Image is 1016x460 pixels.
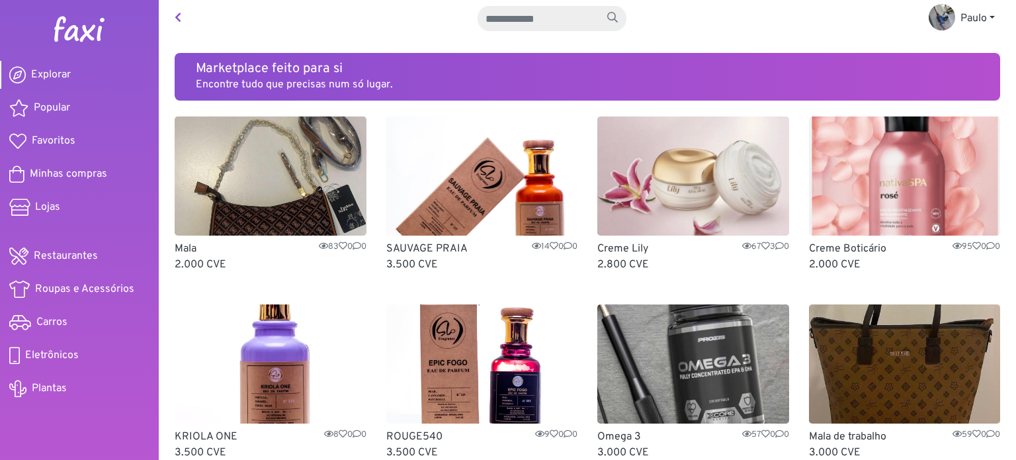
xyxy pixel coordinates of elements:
[36,314,67,330] span: Carros
[175,429,366,445] p: KRIOLA ONE
[597,429,789,445] p: Omega 3
[809,304,1001,424] img: Mala de trabalho
[809,429,1001,445] p: Mala de trabalho
[386,116,578,236] img: SAUVAGE PRAIA
[175,304,366,424] img: KRIOLA ONE
[196,77,979,93] p: Encontre tudo que precisas num só lugar.
[35,199,60,215] span: Lojas
[597,304,789,424] img: Omega 3
[30,166,107,182] span: Minhas compras
[319,241,366,253] span: 83 0 0
[34,248,98,264] span: Restaurantes
[386,257,578,273] p: 3.500 CVE
[809,241,1001,257] p: Creme Boticário
[918,5,1005,32] a: Paulo
[952,429,1000,441] span: 59 0 0
[535,429,577,441] span: 9 0 0
[386,304,578,424] img: ROUGE540
[35,281,134,297] span: Roupas e Acessórios
[809,116,1001,273] a: Creme Boticário Creme Boticário9500 2.000 CVE
[597,116,789,273] a: Creme Lily Creme Lily6730 2.800 CVE
[386,116,578,273] a: SAUVAGE PRAIA SAUVAGE PRAIA1400 3.500 CVE
[532,241,577,253] span: 14 0 0
[196,61,979,77] h5: Marketplace feito para si
[597,257,789,273] p: 2.800 CVE
[952,241,1000,253] span: 95 0 0
[597,116,789,236] img: Creme Lily
[175,116,366,273] a: Mala Mala8300 2.000 CVE
[34,100,70,116] span: Popular
[175,116,366,236] img: Mala
[175,257,366,273] p: 2.000 CVE
[742,241,789,253] span: 67 3 0
[175,241,366,257] p: Mala
[32,133,75,149] span: Favoritos
[597,241,789,257] p: Creme Lily
[809,116,1001,236] img: Creme Boticário
[25,347,79,363] span: Eletrônicos
[386,241,578,257] p: SAUVAGE PRAIA
[742,429,789,441] span: 57 0 0
[960,12,987,25] span: Paulo
[32,381,67,396] span: Plantas
[809,257,1001,273] p: 2.000 CVE
[386,429,578,445] p: ROUGE540
[324,429,366,441] span: 8 0 0
[31,67,71,83] span: Explorar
